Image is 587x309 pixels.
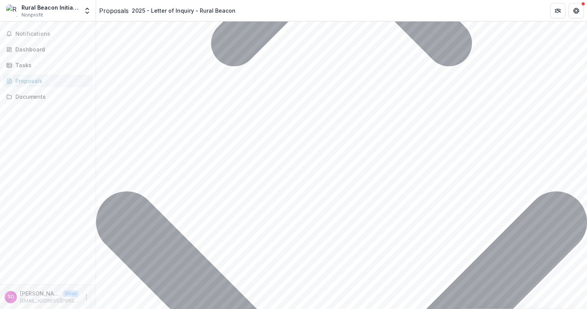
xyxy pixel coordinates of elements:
[82,292,91,302] button: More
[3,59,93,71] a: Tasks
[22,3,79,12] div: Rural Beacon Initiative
[82,3,93,18] button: Open entity switcher
[3,90,93,103] a: Documents
[22,12,43,18] span: Nonprofit
[15,77,86,85] div: Proposals
[3,43,93,56] a: Dashboard
[3,75,93,87] a: Proposals
[132,7,235,15] div: 2025 - Letter of Inquiry - Rural Beacon
[8,294,14,299] div: Stu Dalheim
[20,297,79,304] p: [EMAIL_ADDRESS][PERSON_NAME][DOMAIN_NAME]
[569,3,584,18] button: Get Help
[6,5,18,17] img: Rural Beacon Initiative
[99,6,129,15] a: Proposals
[20,289,60,297] p: [PERSON_NAME]
[63,290,79,297] p: User
[15,31,90,37] span: Notifications
[3,28,93,40] button: Notifications
[15,45,86,53] div: Dashboard
[550,3,565,18] button: Partners
[15,61,86,69] div: Tasks
[99,5,239,16] nav: breadcrumb
[15,93,86,101] div: Documents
